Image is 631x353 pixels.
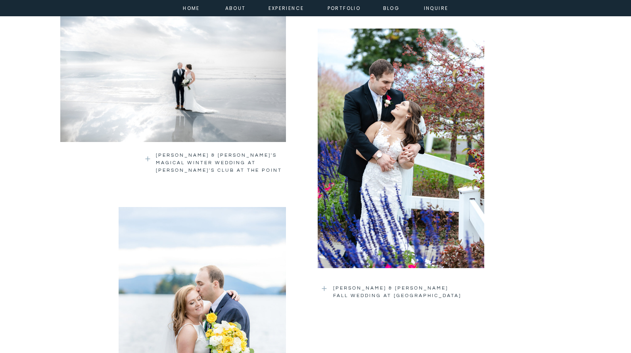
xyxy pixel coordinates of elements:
a: home [181,4,202,11]
a: [PERSON_NAME] & [PERSON_NAME] fall wedding at [GEOGRAPHIC_DATA] [333,284,463,307]
a: about [225,4,243,11]
a: [PERSON_NAME] & [PERSON_NAME]'S MAGICAL WINTER WEDDING AT [PERSON_NAME]'S CLUB AT THE POINT [156,152,286,174]
a: experience [269,4,301,11]
a: inquire [422,4,451,11]
a: portfolio [327,4,361,11]
a: Blog [377,4,406,11]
